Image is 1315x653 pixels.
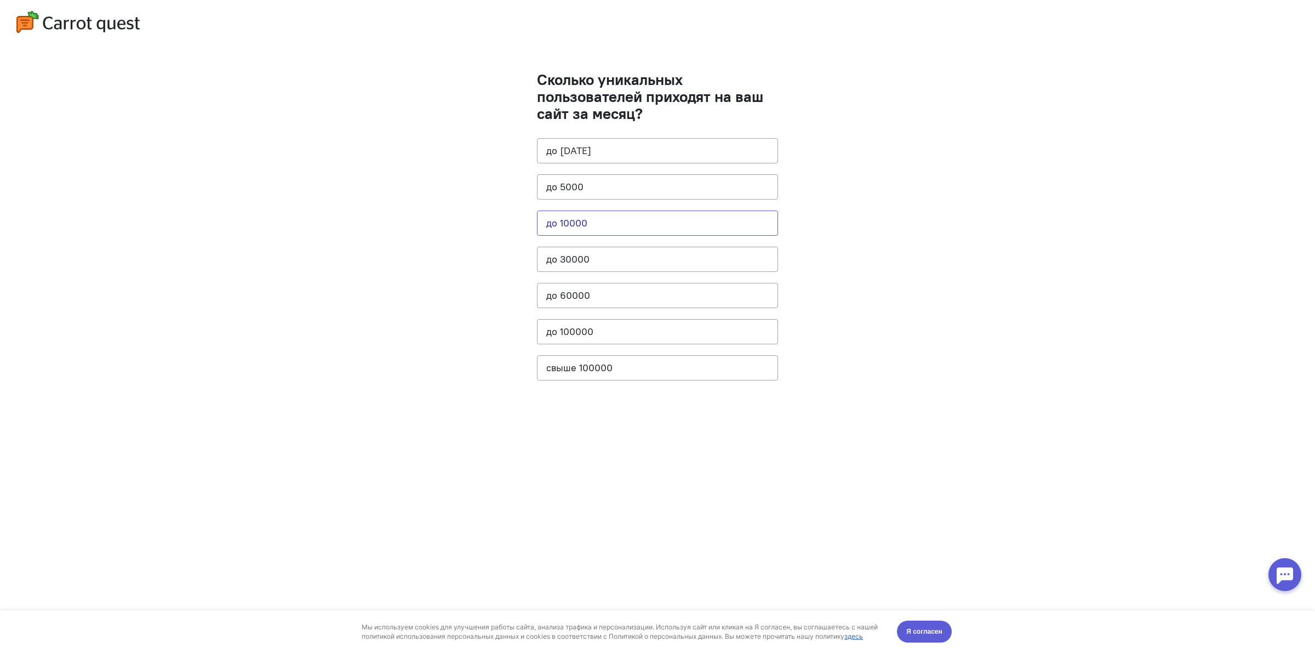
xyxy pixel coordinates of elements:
[537,355,778,381] button: свыше 100000
[537,71,778,122] h1: Сколько уникальных пользователей приходят на ваш сайт за месяц?
[362,12,884,31] div: Мы используем cookies для улучшения работы сайта, анализа трафика и персонализации. Используя сай...
[537,174,778,200] button: до 5000
[537,211,778,236] button: до 10000
[537,283,778,308] button: до 60000
[844,22,863,30] a: здесь
[537,138,778,163] button: до [DATE]
[906,16,942,27] span: Я согласен
[897,10,952,32] button: Я согласен
[537,247,778,272] button: до 30000
[537,319,778,344] button: до 100000
[16,11,140,33] img: logo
